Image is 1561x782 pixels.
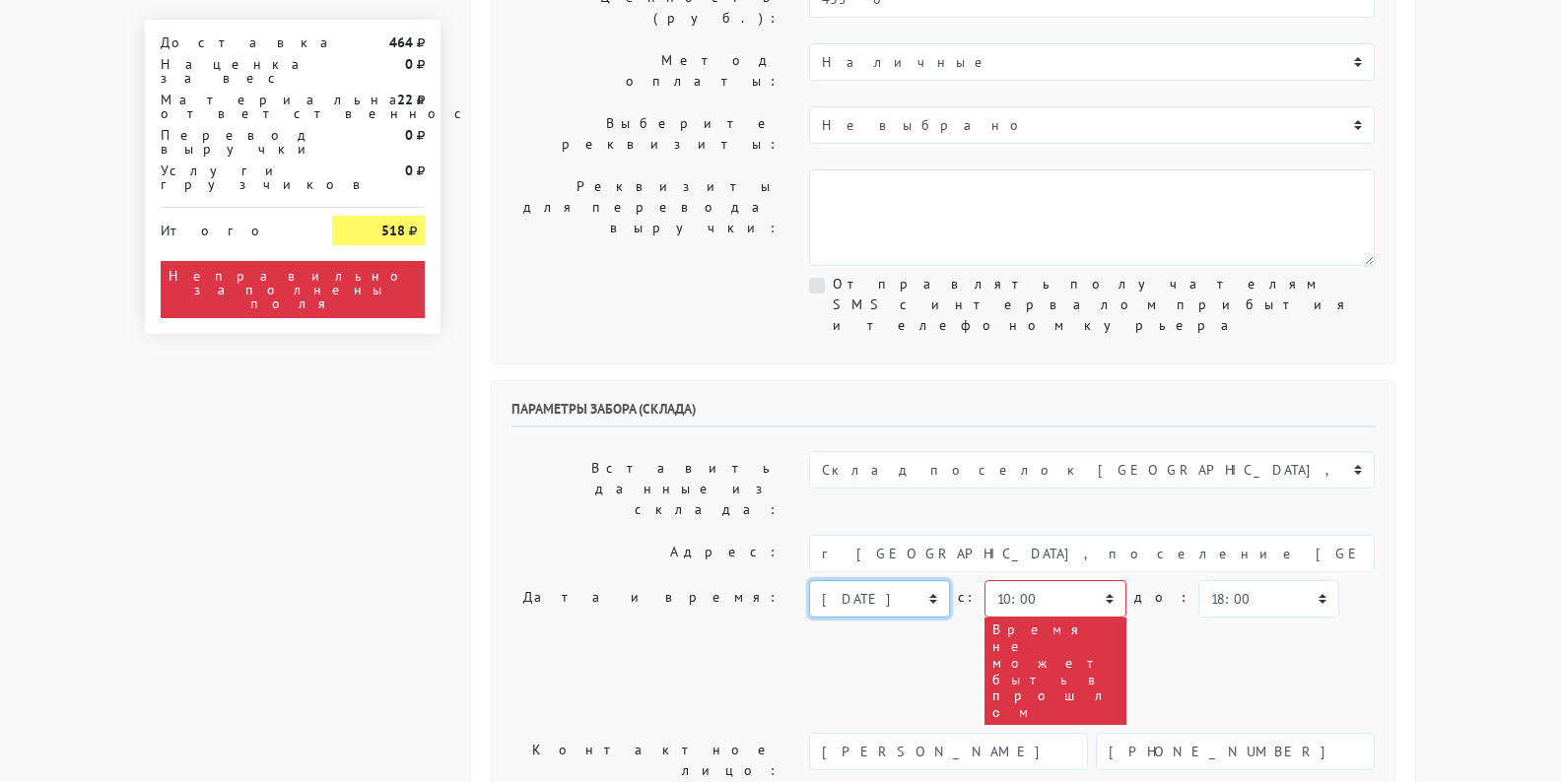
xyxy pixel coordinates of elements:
[497,106,794,162] label: Выберите реквизиты:
[809,733,1088,770] input: Имя
[405,55,413,73] strong: 0
[958,580,977,615] label: c:
[984,618,1125,725] div: Время не может быть в прошлом
[381,222,405,239] strong: 518
[497,169,794,266] label: Реквизиты для перевода выручки:
[405,126,413,144] strong: 0
[511,401,1375,427] h6: Параметры забора (склада)
[397,91,413,108] strong: 22
[389,33,413,51] strong: 464
[146,163,317,191] div: Услуги грузчиков
[161,216,303,237] div: Итого
[161,261,425,318] div: Неправильно заполнены поля
[497,451,794,527] label: Вставить данные из склада:
[1134,580,1190,615] label: до:
[146,35,317,49] div: Доставка
[146,93,317,120] div: Материальная ответственность
[497,43,794,98] label: Метод оплаты:
[833,274,1375,336] label: Отправлять получателям SMS с интервалом прибытия и телефоном курьера
[497,535,794,572] label: Адрес:
[497,580,794,725] label: Дата и время:
[146,57,317,85] div: Наценка за вес
[405,162,413,179] strong: 0
[146,128,317,156] div: Перевод выручки
[1096,733,1375,770] input: Телефон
